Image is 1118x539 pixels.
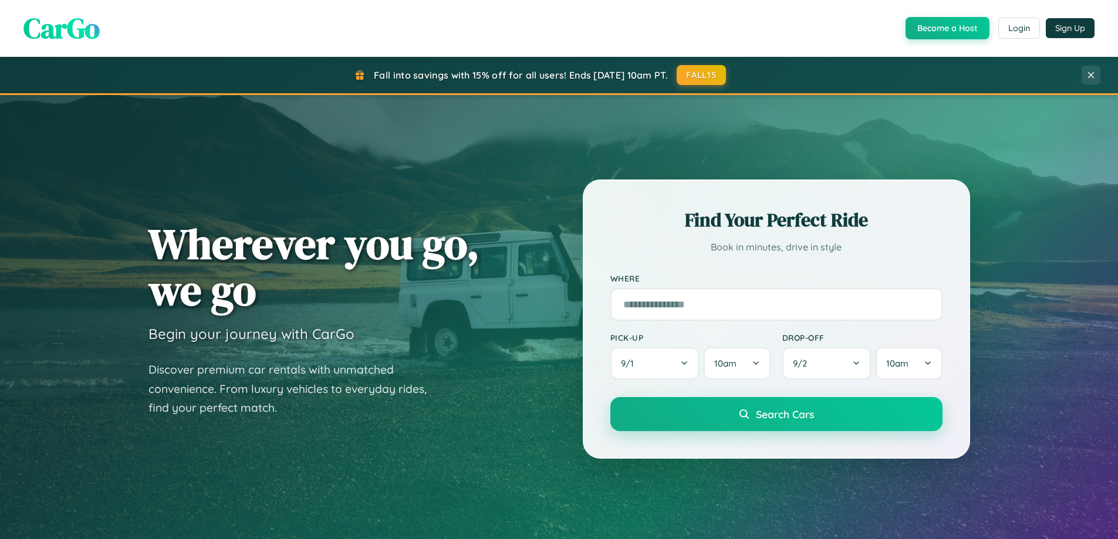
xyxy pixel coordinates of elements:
[610,207,943,233] h2: Find Your Perfect Ride
[148,221,479,313] h1: Wherever you go, we go
[621,358,640,369] span: 9 / 1
[1046,18,1095,38] button: Sign Up
[610,333,771,343] label: Pick-up
[610,239,943,256] p: Book in minutes, drive in style
[886,358,908,369] span: 10am
[998,18,1040,39] button: Login
[610,273,943,283] label: Where
[714,358,737,369] span: 10am
[906,17,989,39] button: Become a Host
[782,347,872,379] button: 9/2
[148,360,442,418] p: Discover premium car rentals with unmatched convenience. From luxury vehicles to everyday rides, ...
[704,347,770,379] button: 10am
[782,333,943,343] label: Drop-off
[23,9,100,48] span: CarGo
[876,347,942,379] button: 10am
[374,69,668,81] span: Fall into savings with 15% off for all users! Ends [DATE] 10am PT.
[610,347,700,379] button: 9/1
[610,397,943,431] button: Search Cars
[756,408,814,421] span: Search Cars
[148,325,354,343] h3: Begin your journey with CarGo
[793,358,813,369] span: 9 / 2
[677,65,726,85] button: FALL15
